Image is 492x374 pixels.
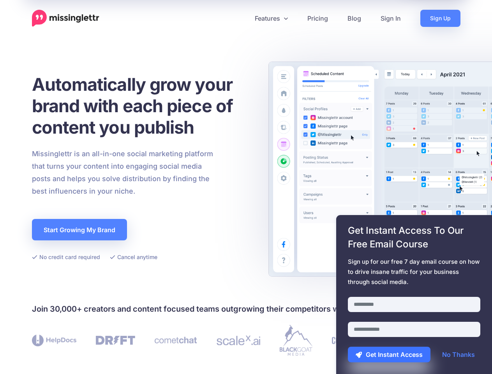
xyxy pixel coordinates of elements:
[32,148,213,198] p: Missinglettr is an all-in-one social marketing platform that turns your content into engaging soc...
[298,10,338,27] a: Pricing
[32,74,252,138] h1: Automatically grow your brand with each piece of content you publish
[32,10,99,27] a: Home
[420,10,460,27] a: Sign Up
[245,10,298,27] a: Features
[32,219,127,240] a: Start Growing My Brand
[434,347,483,362] a: No Thanks
[348,257,480,287] span: Sign up for our free 7 day email course on how to drive insane traffic for your business through ...
[32,303,460,315] h4: Join 30,000+ creators and content focused teams outgrowing their competitors with Missinglettr
[348,347,430,362] button: Get Instant Access
[371,10,411,27] a: Sign In
[348,224,480,251] span: Get Instant Access To Our Free Email Course
[338,10,371,27] a: Blog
